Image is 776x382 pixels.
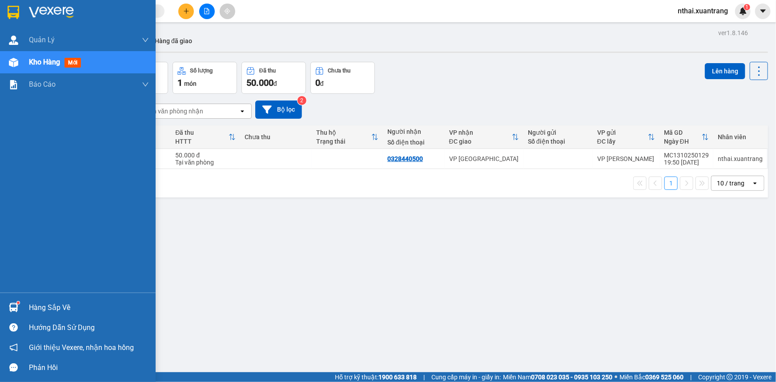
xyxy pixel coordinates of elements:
[29,58,60,66] span: Kho hàng
[8,6,19,19] img: logo-vxr
[335,372,417,382] span: Hỗ trợ kỹ thuật:
[199,4,215,19] button: file-add
[246,77,273,88] span: 50.000
[29,361,149,374] div: Phản hồi
[241,62,306,94] button: Đã thu50.000đ
[597,138,648,145] div: ĐC lấy
[190,68,213,74] div: Số lượng
[184,80,197,87] span: món
[4,56,31,62] span: Người nhận:
[142,107,203,116] div: Chọn văn phòng nhận
[298,96,306,105] sup: 2
[664,138,702,145] div: Ngày ĐH
[387,139,440,146] div: Số điện thoại
[745,4,748,10] span: 1
[9,80,18,89] img: solution-icon
[755,4,771,19] button: caret-down
[64,58,81,68] span: mới
[255,101,302,119] button: Bộ lọc
[148,30,199,52] button: Hàng đã giao
[619,372,684,382] span: Miền Bắc
[142,81,149,88] span: down
[597,129,648,136] div: VP gửi
[449,129,512,136] div: VP nhận
[378,374,417,381] strong: 1900 633 818
[387,155,423,162] div: 0328440500
[718,28,748,38] div: ver 1.8.146
[175,129,229,136] div: Đã thu
[449,138,512,145] div: ĐC giao
[9,58,18,67] img: warehouse-icon
[759,7,767,15] span: caret-down
[717,179,744,188] div: 10 / trang
[175,138,229,145] div: HTTT
[718,155,763,162] div: nthai.xuantrang
[664,159,709,166] div: 19:50 [DATE]
[177,77,182,88] span: 1
[175,159,236,166] div: Tại văn phòng
[503,372,612,382] span: Miền Nam
[171,125,240,149] th: Toggle SortBy
[593,125,659,149] th: Toggle SortBy
[4,51,27,56] span: Người gửi:
[245,133,307,141] div: Chưa thu
[178,4,194,19] button: plus
[29,321,149,334] div: Hướng dẫn sử dụng
[645,374,684,381] strong: 0369 525 060
[9,363,18,372] span: message
[310,62,375,94] button: Chưa thu0đ
[718,133,763,141] div: Nhân viên
[320,80,324,87] span: đ
[664,129,702,136] div: Mã GD
[86,24,129,32] span: 0981 559 551
[9,36,18,45] img: warehouse-icon
[9,303,18,312] img: warehouse-icon
[387,128,440,135] div: Người nhận
[84,9,129,22] span: VP [PERSON_NAME]
[615,375,617,379] span: ⚪️
[175,152,236,159] div: 50.000 đ
[316,129,372,136] div: Thu hộ
[671,5,735,16] span: nthai.xuantrang
[328,68,351,74] div: Chưa thu
[9,343,18,352] span: notification
[431,372,501,382] span: Cung cấp máy in - giấy in:
[224,8,230,14] span: aim
[220,4,235,19] button: aim
[28,5,58,14] span: HAIVAN
[29,301,149,314] div: Hàng sắp về
[705,63,745,79] button: Lên hàng
[528,129,588,136] div: Người gửi
[528,138,588,145] div: Số điện thoại
[29,34,55,45] span: Quản Lý
[239,108,246,115] svg: open
[744,4,750,10] sup: 1
[4,63,66,75] span: 0328440500
[204,8,210,14] span: file-add
[173,62,237,94] button: Số lượng1món
[739,7,747,15] img: icon-new-feature
[316,138,372,145] div: Trạng thái
[9,323,18,332] span: question-circle
[259,68,276,74] div: Đã thu
[16,16,68,25] span: XUANTRANG
[664,152,709,159] div: MC1310250129
[142,36,149,44] span: down
[28,27,57,36] em: Logistics
[315,77,320,88] span: 0
[312,125,383,149] th: Toggle SortBy
[727,374,733,380] span: copyright
[597,155,655,162] div: VP [PERSON_NAME]
[29,342,134,353] span: Giới thiệu Vexere, nhận hoa hồng
[664,177,678,190] button: 1
[183,8,189,14] span: plus
[531,374,612,381] strong: 0708 023 035 - 0935 103 250
[449,155,519,162] div: VP [GEOGRAPHIC_DATA]
[752,180,759,187] svg: open
[273,80,277,87] span: đ
[423,372,425,382] span: |
[29,79,56,90] span: Báo cáo
[17,302,20,304] sup: 1
[690,372,692,382] span: |
[445,125,523,149] th: Toggle SortBy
